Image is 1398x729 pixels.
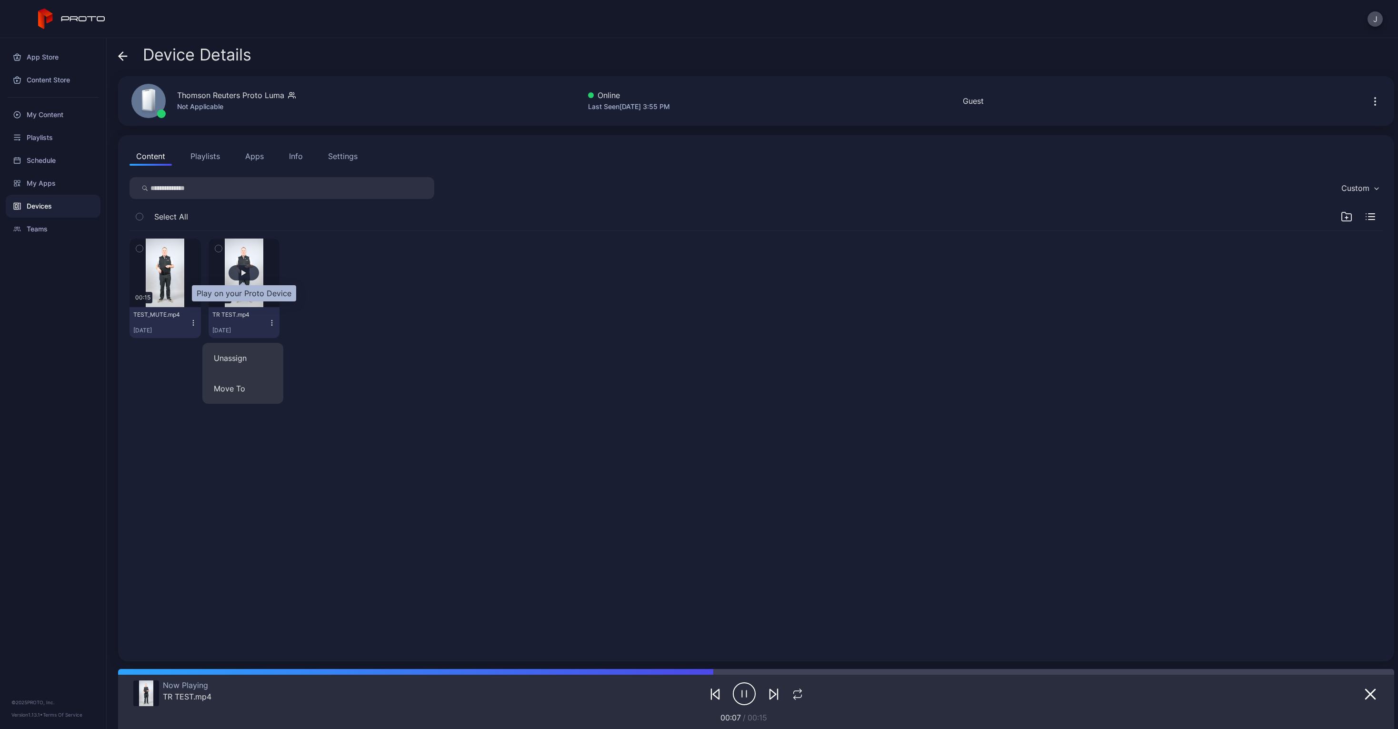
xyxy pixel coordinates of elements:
button: Custom [1337,177,1383,199]
div: TEST_MUTE.mp4 [133,311,186,319]
div: Last Seen [DATE] 3:55 PM [588,101,670,112]
a: Schedule [6,149,100,172]
button: Move To [202,373,283,404]
button: Unassign [202,343,283,373]
span: Version 1.13.1 • [11,712,43,718]
button: J [1368,11,1383,27]
a: Teams [6,218,100,240]
a: Devices [6,195,100,218]
div: TR TEST.mp4 [163,692,211,701]
div: Not Applicable [177,101,296,112]
div: Settings [328,150,358,162]
div: © 2025 PROTO, Inc. [11,699,95,706]
button: Content [130,147,172,166]
button: Playlists [184,147,227,166]
button: TR TEST.mp4[DATE] [209,307,280,338]
span: Select All [154,211,188,222]
span: 00:07 [720,713,741,722]
div: [DATE] [212,327,269,334]
a: Playlists [6,126,100,149]
a: App Store [6,46,100,69]
div: Now Playing [163,680,211,690]
div: Guest [963,95,984,107]
button: Info [282,147,310,166]
span: / [743,713,746,722]
button: Settings [321,147,364,166]
a: My Apps [6,172,100,195]
div: Info [289,150,303,162]
span: Device Details [143,46,251,64]
button: TEST_MUTE.mp4[DATE] [130,307,201,338]
div: Thomson Reuters Proto Luma [177,90,284,101]
div: TR TEST.mp4 [212,311,265,319]
a: Content Store [6,69,100,91]
span: 00:15 [748,713,767,722]
a: Terms Of Service [43,712,82,718]
a: My Content [6,103,100,126]
div: Online [588,90,670,101]
div: Custom [1341,183,1369,193]
button: Apps [239,147,270,166]
div: Play on your Proto Device [192,285,296,301]
div: [DATE] [133,327,190,334]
